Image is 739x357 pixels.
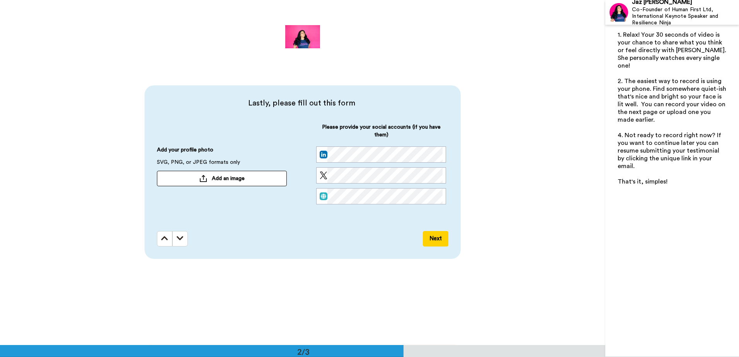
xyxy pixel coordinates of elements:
[632,7,739,26] div: Co-Founder of Human First Ltd, International Keynote Speaker and Resilience Ninja
[320,151,327,158] img: linked-in.png
[157,98,446,109] span: Lastly, please fill out this form
[610,3,628,22] img: Profile Image
[618,78,728,123] span: 2. The easiest way to record is using your phone. Find somewhere quiet-ish that's nice and bright...
[618,178,667,185] span: That's it, simples!
[157,146,213,158] span: Add your profile photo
[320,172,327,179] img: twitter-x-black.png
[157,158,240,171] span: SVG, PNG, or JPEG formats only
[157,171,287,186] button: Add an image
[618,32,728,69] span: 1. Relax! Your 30 seconds of video is your chance to share what you think or feel directly with [...
[423,231,448,246] button: Next
[212,175,245,182] span: Add an image
[316,123,446,146] span: Please provide your social accounts (if you have them)
[618,132,723,169] span: 4. Not ready to record right now? If you want to continue later you can resume submitting your te...
[320,192,327,200] img: web.svg
[285,346,322,357] div: 2/3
